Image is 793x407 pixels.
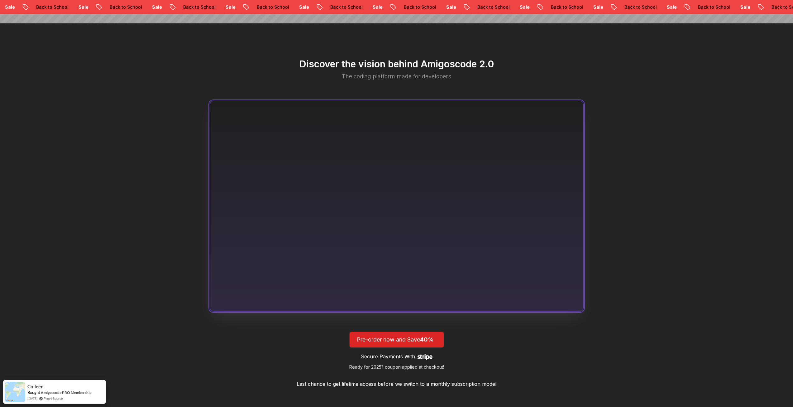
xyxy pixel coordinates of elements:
p: Back to School [618,4,660,10]
span: Colleen [27,384,44,389]
span: [DATE] [27,396,37,401]
h2: Discover the vision behind Amigoscode 2.0 [210,58,584,70]
p: Back to School [250,4,292,10]
p: Sale [145,4,165,10]
p: Back to School [544,4,586,10]
iframe: demo [210,101,583,311]
p: Sale [439,4,459,10]
a: lifetime-access [349,332,444,370]
p: Sale [733,4,753,10]
p: Back to School [691,4,733,10]
p: Ready for 2025? coupon applied at checkout! [349,364,444,370]
p: Back to School [103,4,145,10]
span: 40% [420,336,434,343]
p: Sale [366,4,386,10]
p: The coding platform made for developers [307,72,486,81]
p: Sale [513,4,533,10]
p: Sale [586,4,606,10]
p: Back to School [323,4,366,10]
p: Pre-order now and Save [357,335,437,344]
span: Bought [27,390,40,395]
p: Sale [219,4,239,10]
a: ProveSource [44,396,63,401]
p: Back to School [397,4,439,10]
img: provesource social proof notification image [5,382,25,402]
p: Back to School [471,4,513,10]
p: Sale [292,4,312,10]
p: Last chance to get lifetime access before we switch to a monthly subscription model [297,380,496,388]
p: Sale [72,4,92,10]
p: Sale [660,4,680,10]
p: Back to School [176,4,219,10]
p: Back to School [29,4,72,10]
a: Amigoscode PRO Membership [41,390,92,395]
p: Secure Payments With [361,353,415,360]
